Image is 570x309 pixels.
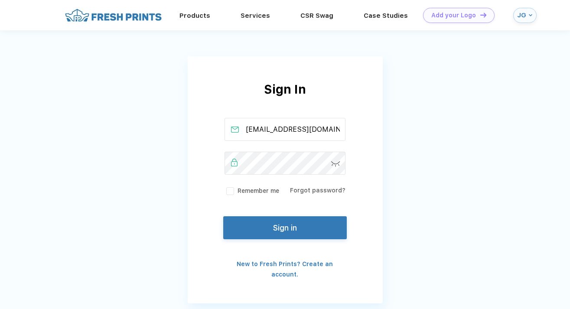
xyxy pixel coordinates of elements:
[62,8,164,23] img: fo%20logo%202.webp
[290,187,345,194] a: Forgot password?
[331,161,340,167] img: password-icon.svg
[480,13,486,17] img: DT
[517,12,527,19] div: JG
[231,159,238,166] img: password_active.svg
[188,80,383,118] div: Sign In
[179,12,210,20] a: Products
[431,12,476,19] div: Add your Logo
[237,260,333,278] a: New to Fresh Prints? Create an account.
[225,118,345,141] input: Email
[231,127,239,133] img: email_active.svg
[223,216,346,239] button: Sign in
[529,13,532,17] img: arrow_down_blue.svg
[225,186,279,195] label: Remember me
